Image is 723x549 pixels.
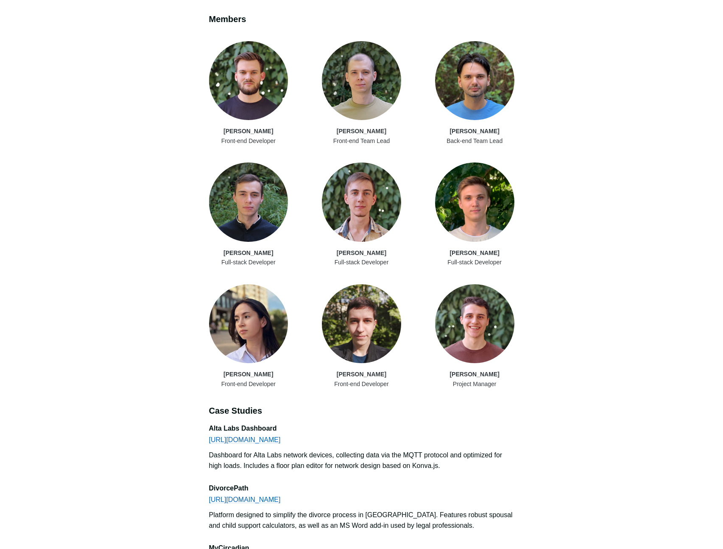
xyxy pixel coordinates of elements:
div: Front-end Developer [322,379,401,389]
div: [PERSON_NAME] [209,126,288,136]
img: Nikolay Aleshkovskiy [322,41,401,120]
div: Full-stack Developer [322,258,401,267]
img: Sergey Kuznetsov [322,284,401,364]
div: [PERSON_NAME] [322,370,401,379]
div: [PERSON_NAME] [209,248,288,258]
div: [PERSON_NAME] [435,248,514,258]
div: Project Manager [435,379,514,389]
h3: Case Studies [209,406,514,416]
h3: Members [209,14,514,24]
div: Full-stack Developer [435,258,514,267]
img: Sergey Keshishyan [435,284,514,364]
div: Platform designed to simplify the divorce process in [GEOGRAPHIC_DATA]. Features robust spousal a... [209,510,514,531]
img: Sergey Kizim [435,41,514,120]
a: [URL][DOMAIN_NAME] [209,436,281,443]
img: Denis Rabov [209,41,288,120]
div: Full-stack Developer [209,258,288,267]
div: [PERSON_NAME] [435,370,514,379]
div: Front-end Team Lead [322,136,401,146]
div: Front-end Developer [209,136,288,146]
img: Dayana Shakenova [209,284,288,364]
img: Alexey Puchkov [435,162,514,242]
div: Back-end Team Lead [435,136,514,146]
h5: Alta Labs Dashboard [209,424,514,432]
div: [PERSON_NAME] [322,248,401,258]
img: Timofei Leonov [209,162,288,242]
div: Dashboard for Alta Labs network devices, collecting data via the MQTT protocol and optimized for ... [209,450,514,471]
div: Front-end Developer [209,379,288,389]
div: [PERSON_NAME] [435,126,514,136]
div: [PERSON_NAME] [322,126,401,136]
h5: DivorcePath [209,484,514,492]
div: [PERSON_NAME] [209,370,288,379]
img: Stanislav Kalishin [322,162,401,242]
a: [URL][DOMAIN_NAME] [209,496,281,503]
